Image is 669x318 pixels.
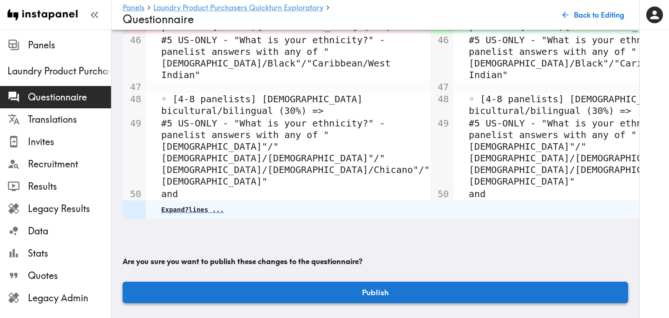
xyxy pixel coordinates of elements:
pre: 49 [127,118,141,129]
span: Laundry Product Purchasers Quickturn Exploratory [7,65,111,78]
pre: Expand 7 lines ... [161,206,224,213]
h4: Questionnaire [123,13,551,26]
pre: 50 [435,188,449,200]
pre: 46 [127,34,141,46]
span: Invites [28,135,111,148]
span: Results [28,180,111,193]
span: Legacy Admin [28,291,111,305]
pre: 47 [127,81,141,93]
pre: 48 [127,93,141,105]
pre: 46 [435,34,449,46]
span: Panels [28,39,111,52]
b: Are you sure you want to publish these changes to the questionnaire? [123,257,362,266]
a: Laundry Product Purchasers Quickturn Exploratory [153,4,323,13]
span: Stats [28,247,111,260]
span: Quotes [28,269,111,282]
pre: #5 US-ONLY - "What is your ethnicity?" - panelist answers with any of "[DEMOGRAPHIC_DATA]"/"[DEMO... [161,118,430,187]
pre: ◦ [4-8 panelists] [DEMOGRAPHIC_DATA] bicultural/bilingual (30%) => [161,93,430,117]
pre: and [161,188,430,200]
span: Data [28,225,111,238]
button: Publish [123,282,628,303]
pre: 48 [435,93,449,105]
pre: 47 [435,81,449,93]
pre: #5 US-ONLY - "What is your ethnicity?" - panelist answers with any of "[DEMOGRAPHIC_DATA]/Black"/... [161,34,430,81]
pre: 50 [127,188,141,200]
span: Legacy Results [28,202,111,215]
button: Back to Editing [559,6,628,24]
a: Panels [123,4,144,13]
pre: 49 [435,118,449,129]
span: Questionnaire [28,91,111,104]
span: Recruitment [28,158,111,171]
span: Translations [28,113,111,126]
